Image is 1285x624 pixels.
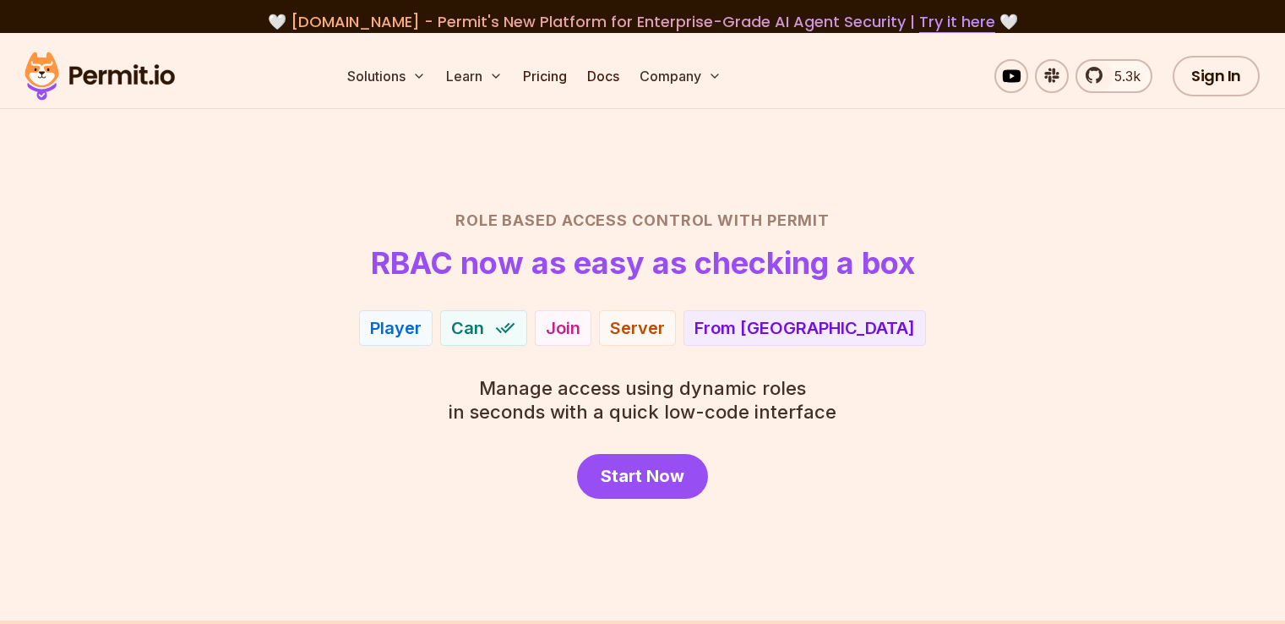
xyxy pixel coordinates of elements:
[17,47,182,105] img: Permit logo
[451,316,484,340] span: Can
[717,209,830,233] span: with Permit
[580,59,626,93] a: Docs
[1075,59,1152,93] a: 5.3k
[41,10,1244,34] div: 🤍 🤍
[371,246,915,280] h1: RBAC now as easy as checking a box
[1104,66,1141,86] span: 5.3k
[577,454,708,499] a: Start Now
[370,316,422,340] div: Player
[694,316,915,340] div: From [GEOGRAPHIC_DATA]
[516,59,574,93] a: Pricing
[52,209,1234,233] h2: Role Based Access Control
[610,316,665,340] div: Server
[919,11,995,33] a: Try it here
[449,376,836,400] span: Manage access using dynamic roles
[449,376,836,424] p: in seconds with a quick low-code interface
[546,316,580,340] div: Join
[291,11,995,32] span: [DOMAIN_NAME] - Permit's New Platform for Enterprise-Grade AI Agent Security |
[1173,56,1260,96] a: Sign In
[601,464,684,488] span: Start Now
[439,59,509,93] button: Learn
[340,59,433,93] button: Solutions
[633,59,728,93] button: Company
